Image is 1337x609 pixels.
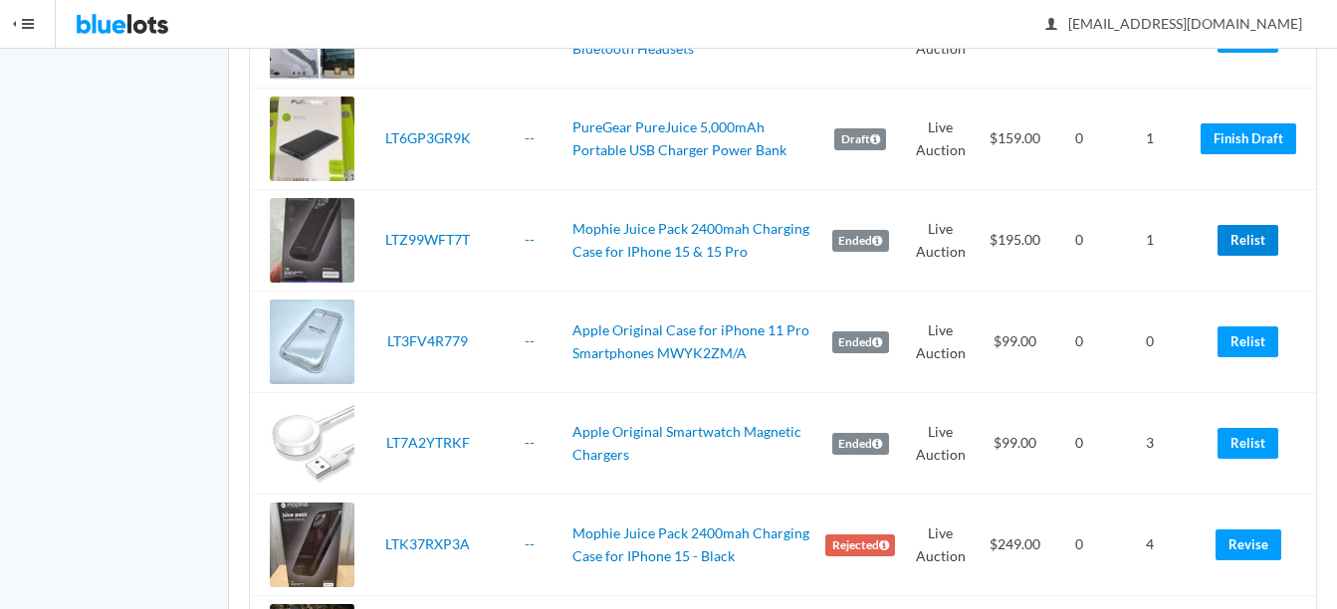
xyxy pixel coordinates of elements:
[1218,225,1278,256] a: Relist
[525,535,535,552] a: --
[1052,292,1106,393] td: 0
[979,292,1053,393] td: $99.00
[825,534,895,556] label: Rejected
[903,292,978,393] td: Live Auction
[1201,123,1296,154] a: Finish Draft
[525,434,535,451] a: --
[1052,495,1106,596] td: 0
[832,433,889,455] label: Ended
[832,331,889,353] label: Ended
[1052,393,1106,495] td: 0
[387,332,468,349] a: LT3FV4R779
[903,393,978,495] td: Live Auction
[572,321,809,361] a: Apple Original Case for iPhone 11 Pro Smartphones MWYK2ZM/A
[386,434,470,451] a: LT7A2YTRKF
[903,495,978,596] td: Live Auction
[1106,190,1193,292] td: 1
[525,129,535,146] a: --
[1052,89,1106,190] td: 0
[1218,326,1278,357] a: Relist
[903,89,978,190] td: Live Auction
[572,118,786,158] a: PureGear PureJuice 5,000mAh Portable USB Charger Power Bank
[979,89,1053,190] td: $159.00
[572,423,801,463] a: Apple Original Smartwatch Magnetic Chargers
[572,220,809,260] a: Mophie Juice Pack 2400mah Charging Case for IPhone 15 & 15 Pro
[1106,292,1193,393] td: 0
[572,17,763,57] a: [PERSON_NAME] & Micro. CC Bluetooth Headsets
[525,332,535,349] a: --
[1106,495,1193,596] td: 4
[979,495,1053,596] td: $249.00
[1218,428,1278,459] a: Relist
[834,128,886,150] label: Draft
[979,393,1053,495] td: $99.00
[385,231,470,248] a: LTZ99WFT7T
[385,129,471,146] a: LT6GP3GR9K
[385,535,470,552] a: LTK37RXP3A
[832,230,889,252] label: Ended
[1052,190,1106,292] td: 0
[525,231,535,248] a: --
[1041,16,1061,35] ion-icon: person
[1216,529,1281,560] a: Revise
[1046,15,1302,32] span: [EMAIL_ADDRESS][DOMAIN_NAME]
[1106,393,1193,495] td: 3
[979,190,1053,292] td: $195.00
[572,524,809,564] a: Mophie Juice Pack 2400mah Charging Case for IPhone 15 - Black
[1106,89,1193,190] td: 1
[903,190,978,292] td: Live Auction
